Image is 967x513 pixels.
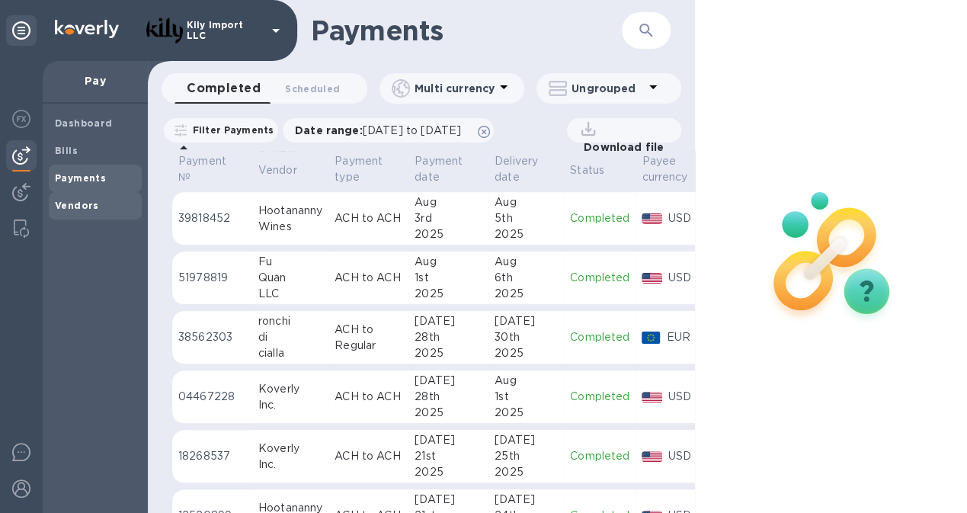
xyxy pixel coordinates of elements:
[415,226,482,242] div: 2025
[570,389,629,405] p: Completed
[285,81,340,97] span: Scheduled
[283,118,494,143] div: Date range:[DATE] to [DATE]
[258,270,322,286] div: Quan
[570,210,629,226] p: Completed
[335,153,383,185] p: Payment type
[55,145,78,156] b: Bills
[335,389,402,405] p: ACH to ACH
[415,405,482,421] div: 2025
[258,313,322,329] div: ronchi
[495,153,558,185] span: Delivery date
[415,492,482,508] div: [DATE]
[668,270,707,286] p: USD
[570,162,604,178] p: Status
[178,389,246,405] p: 04467228
[415,329,482,345] div: 28th
[495,448,558,464] div: 25th
[570,270,629,286] p: Completed
[415,389,482,405] div: 28th
[642,153,687,185] p: Payee currency
[570,448,629,464] p: Completed
[415,210,482,226] div: 3rd
[12,110,30,128] img: Foreign exchange
[415,373,482,389] div: [DATE]
[335,153,402,185] span: Payment type
[415,81,495,96] p: Multi currency
[415,153,482,185] span: Payment date
[495,226,558,242] div: 2025
[258,219,322,235] div: Wines
[258,203,322,219] div: Hootananny
[495,194,558,210] div: Aug
[415,270,482,286] div: 1st
[495,210,558,226] div: 5th
[570,162,624,178] span: Status
[415,448,482,464] div: 21st
[55,117,113,129] b: Dashboard
[55,200,99,211] b: Vendors
[642,273,662,284] img: USD
[495,389,558,405] div: 1st
[187,20,263,41] p: Kily Import LLC
[495,432,558,448] div: [DATE]
[495,286,558,302] div: 2025
[415,432,482,448] div: [DATE]
[258,381,322,397] div: Koverly
[258,286,322,302] div: LLC
[668,210,707,226] p: USD
[415,153,463,185] p: Payment date
[495,313,558,329] div: [DATE]
[258,162,317,178] span: Vendor
[495,329,558,345] div: 30th
[363,124,461,136] span: [DATE] to [DATE]
[178,153,226,185] p: Payment №
[258,397,322,413] div: Inc.
[642,153,707,185] span: Payee currency
[55,172,106,184] b: Payments
[642,451,662,462] img: USD
[258,162,297,178] p: Vendor
[495,464,558,480] div: 2025
[668,448,707,464] p: USD
[335,448,402,464] p: ACH to ACH
[178,270,246,286] p: 51978819
[187,78,261,99] span: Completed
[258,441,322,457] div: Koverly
[178,210,246,226] p: 39818452
[415,464,482,480] div: 2025
[258,345,322,361] div: cialla
[415,345,482,361] div: 2025
[495,254,558,270] div: Aug
[495,405,558,421] div: 2025
[572,81,644,96] p: Ungrouped
[642,213,662,224] img: USD
[495,345,558,361] div: 2025
[570,329,629,345] p: Completed
[335,322,402,354] p: ACH to Regular
[295,123,469,138] p: Date range :
[335,270,402,286] p: ACH to ACH
[6,15,37,46] div: Unpin categories
[415,254,482,270] div: Aug
[178,329,246,345] p: 38562303
[258,457,322,473] div: Inc.
[415,286,482,302] div: 2025
[55,20,119,38] img: Logo
[495,153,538,185] p: Delivery date
[495,492,558,508] div: [DATE]
[335,210,402,226] p: ACH to ACH
[258,329,322,345] div: di
[495,270,558,286] div: 6th
[178,448,246,464] p: 18268537
[415,194,482,210] div: Aug
[55,73,136,88] p: Pay
[178,153,246,185] span: Payment №
[668,389,707,405] p: USD
[311,14,599,46] h1: Payments
[578,139,664,155] p: Download file
[258,254,322,270] div: Fu
[495,373,558,389] div: Aug
[666,329,707,345] p: EUR
[415,313,482,329] div: [DATE]
[187,123,274,136] p: Filter Payments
